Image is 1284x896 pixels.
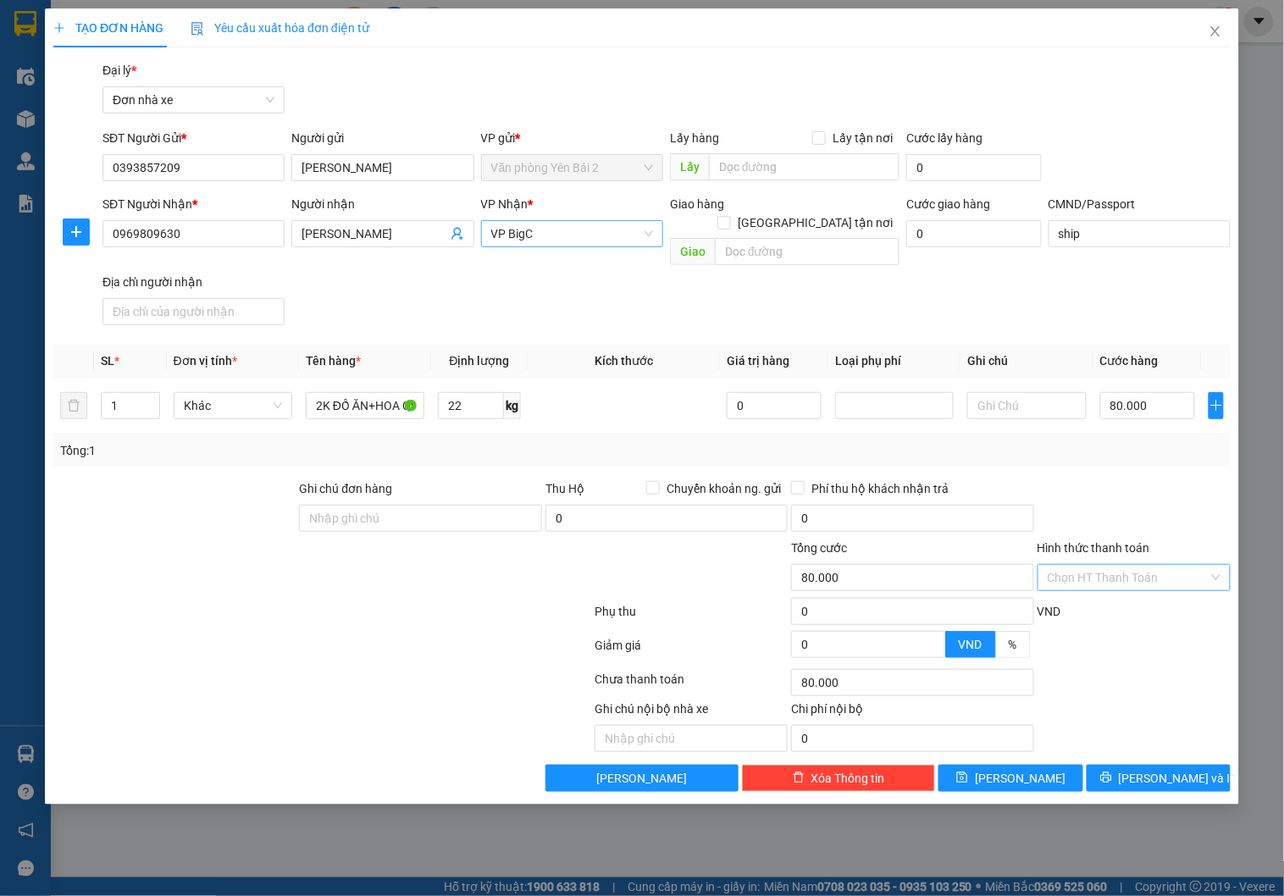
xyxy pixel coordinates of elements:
span: Định lượng [449,354,509,368]
span: Cước hàng [1100,354,1159,368]
span: Đại lý [102,64,136,77]
input: Nhập ghi chú [595,725,788,752]
div: SĐT Người Nhận [102,195,285,213]
div: Địa chỉ người nhận [102,273,285,291]
input: 0 [727,392,822,419]
div: Người gửi [291,129,473,147]
span: VP BigC [491,221,653,246]
input: Địa chỉ của người nhận [102,298,285,325]
span: [PERSON_NAME] [597,769,688,788]
button: save[PERSON_NAME] [938,765,1082,792]
span: Thu Hộ [545,482,584,495]
span: Lấy tận nơi [826,129,899,147]
span: Lấy [670,153,709,180]
button: [PERSON_NAME] [545,765,739,792]
input: Dọc đường [715,238,899,265]
span: VP Nhận [481,197,529,211]
label: Cước giao hàng [906,197,990,211]
input: Cước lấy hàng [906,154,1041,181]
span: Xóa Thông tin [811,769,885,788]
span: Giao [670,238,715,265]
span: printer [1100,772,1112,785]
span: Tên hàng [306,354,361,368]
span: Lấy hàng [670,131,719,145]
button: plus [63,218,90,246]
span: Đơn vị tính [174,354,237,368]
span: Giao hàng [670,197,724,211]
span: TẠO ĐƠN HÀNG [53,21,163,35]
div: Giảm giá [593,636,789,666]
input: Dọc đường [709,153,899,180]
span: Yêu cầu xuất hóa đơn điện tử [191,21,369,35]
b: GỬI : Văn phòng Yên Bái 2 [21,123,297,151]
input: Ghi Chú [967,392,1086,419]
span: plus [53,22,65,34]
span: VND [1038,605,1061,618]
span: [PERSON_NAME] [975,769,1065,788]
span: [GEOGRAPHIC_DATA] tận nơi [731,213,899,232]
button: printer[PERSON_NAME] và In [1087,765,1231,792]
span: Kích thước [595,354,653,368]
button: delete [60,392,87,419]
div: Ghi chú nội bộ nhà xe [595,700,788,725]
span: Khác [184,393,282,418]
span: kg [504,392,521,419]
span: Tổng cước [791,541,847,555]
label: Cước lấy hàng [906,131,982,145]
div: VP gửi [481,129,663,147]
span: Chuyển khoản ng. gửi [660,479,788,498]
input: Ghi chú đơn hàng [299,505,541,532]
span: [PERSON_NAME] và In [1119,769,1237,788]
div: Tổng: 1 [60,441,496,460]
button: Close [1192,8,1239,56]
span: SL [101,354,114,368]
label: Ghi chú đơn hàng [299,482,392,495]
li: Số 10 ngõ 15 Ngọc Hồi, Q.[PERSON_NAME], [GEOGRAPHIC_DATA] [158,41,708,63]
span: save [956,772,968,785]
div: CMND/Passport [1049,195,1231,213]
th: Loại phụ phí [828,345,960,378]
button: plus [1209,392,1224,419]
div: Phụ thu [593,602,789,632]
span: delete [793,772,805,785]
img: icon [191,22,204,36]
span: plus [64,225,89,239]
span: VND [959,638,982,651]
div: Người nhận [291,195,473,213]
span: close [1209,25,1222,38]
span: Giá trị hàng [727,354,789,368]
button: deleteXóa Thông tin [742,765,935,792]
span: % [1009,638,1017,651]
label: Hình thức thanh toán [1038,541,1150,555]
span: Phí thu hộ khách nhận trả [805,479,955,498]
li: Hotline: 19001155 [158,63,708,84]
span: plus [1209,399,1223,412]
div: SĐT Người Gửi [102,129,285,147]
input: VD: Bàn, Ghế [306,392,424,419]
span: user-add [451,227,464,241]
th: Ghi chú [960,345,1093,378]
span: Đơn nhà xe [113,87,274,113]
span: Văn phòng Yên Bái 2 [491,155,653,180]
input: Cước giao hàng [906,220,1041,247]
div: Chi phí nội bộ [791,700,1033,725]
div: Chưa thanh toán [593,670,789,700]
img: logo.jpg [21,21,106,106]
